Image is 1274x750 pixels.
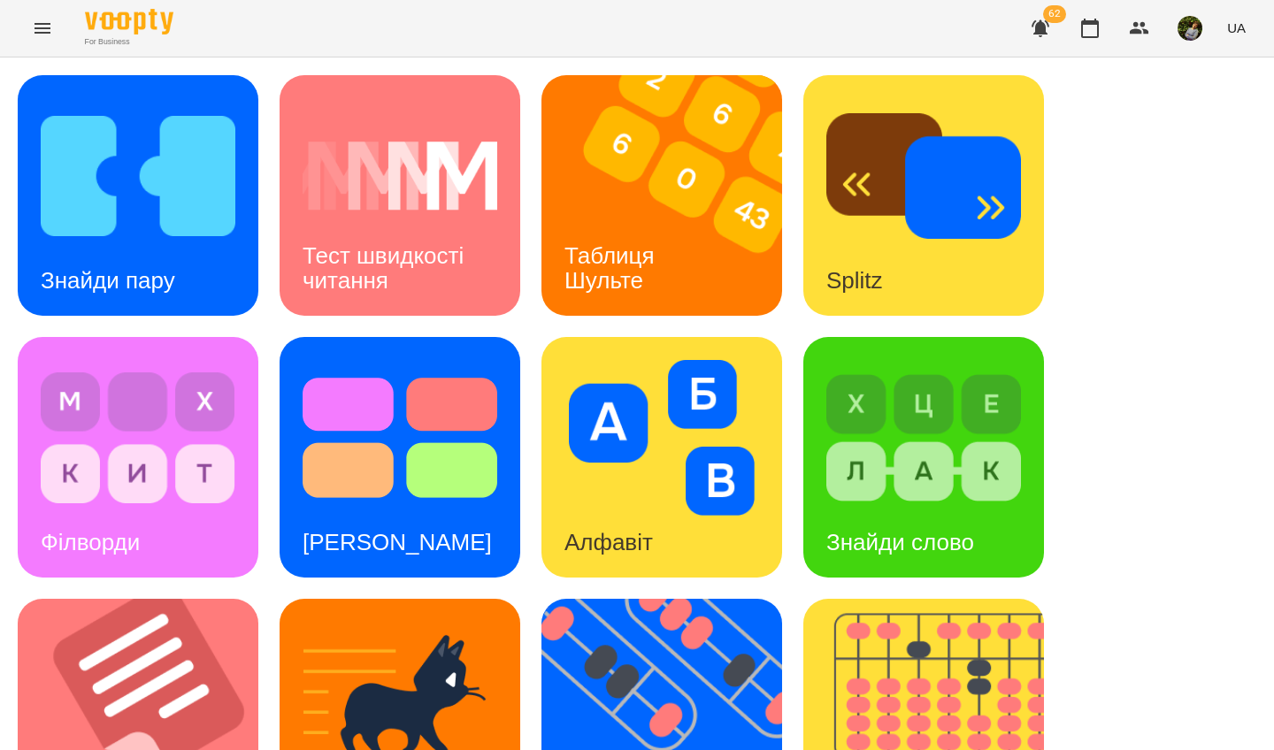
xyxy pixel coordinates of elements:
span: UA [1227,19,1246,37]
span: For Business [85,36,173,48]
h3: [PERSON_NAME] [303,529,492,555]
img: Таблиця Шульте [541,75,804,316]
h3: Таблиця Шульте [564,242,661,293]
h3: Знайди пару [41,267,175,294]
button: Menu [21,7,64,50]
img: Алфавіт [564,360,759,516]
a: Знайди паруЗнайди пару [18,75,258,316]
img: b75e9dd987c236d6cf194ef640b45b7d.jpg [1178,16,1202,41]
a: Тест швидкості читанняТест швидкості читання [280,75,520,316]
img: Тест швидкості читання [303,98,497,254]
span: 62 [1043,5,1066,23]
h3: Splitz [826,267,883,294]
a: ФілвордиФілворди [18,337,258,578]
h3: Знайди слово [826,529,974,555]
h3: Тест швидкості читання [303,242,470,293]
a: АлфавітАлфавіт [541,337,782,578]
a: Таблиця ШультеТаблиця Шульте [541,75,782,316]
a: Тест Струпа[PERSON_NAME] [280,337,520,578]
img: Тест Струпа [303,360,497,516]
img: Знайди слово [826,360,1021,516]
a: SplitzSplitz [803,75,1044,316]
img: Знайди пару [41,98,235,254]
img: Філворди [41,360,235,516]
h3: Філворди [41,529,140,555]
a: Знайди словоЗнайди слово [803,337,1044,578]
img: Voopty Logo [85,9,173,34]
img: Splitz [826,98,1021,254]
h3: Алфавіт [564,529,653,555]
button: UA [1220,11,1253,44]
